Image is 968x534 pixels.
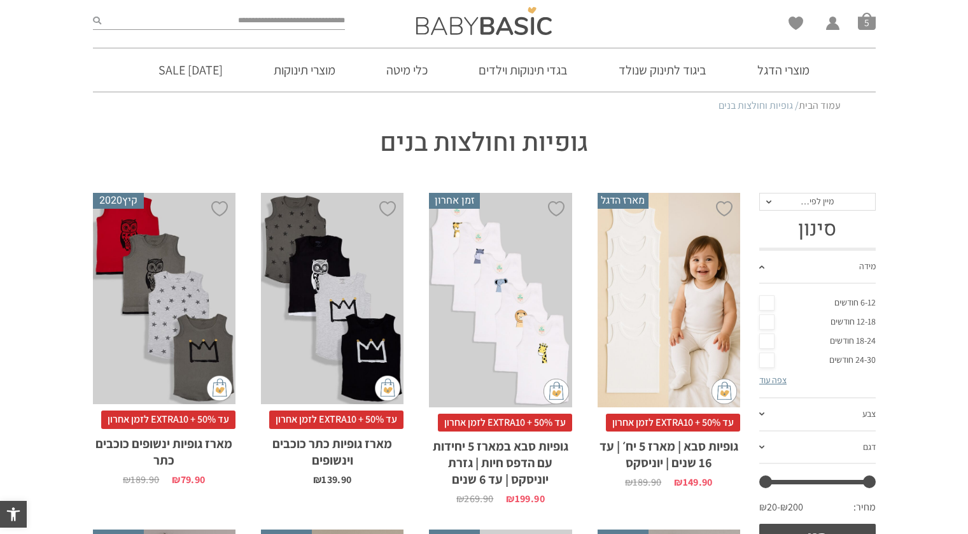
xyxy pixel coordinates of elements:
[858,12,876,30] a: סל קניות5
[429,193,572,504] a: זמן אחרון גופיות סבא במארז 5 יחידות עם הדפס חיות | גזרת יוניסקס | עד 6 שנים עד 50% + EXTRA10 לזמן...
[759,332,876,351] a: 18-24 חודשים
[544,379,569,404] img: cat-mini-atc.png
[172,473,180,486] span: ₪
[128,99,841,113] nav: Breadcrumb
[598,193,649,208] span: מארז הדגל
[674,475,682,489] span: ₪
[456,492,464,505] span: ₪
[255,48,354,92] a: מוצרי תינוקות
[789,17,803,34] span: Wishlist
[506,492,514,505] span: ₪
[93,193,144,208] span: קיץ2020
[438,414,572,432] span: עד 50% + EXTRA10 לזמן אחרון
[801,195,834,207] span: מיין לפי…
[172,473,205,486] bdi: 79.90
[759,398,876,432] a: צבע
[367,48,447,92] a: כלי מיטה
[429,193,480,208] span: זמן אחרון
[780,500,803,514] span: ₪200
[625,475,661,489] bdi: 189.90
[759,293,876,313] a: 6-12 חודשים
[261,429,403,468] h2: מארז גופיות כתר כוכבים וינשופים
[759,217,876,241] h3: סינון
[712,379,737,404] img: cat-mini-atc.png
[429,432,572,488] h2: גופיות סבא במארז 5 יחידות עם הדפס חיות | גזרת יוניסקס | עד 6 שנים
[759,313,876,332] a: 12-18 חודשים
[269,411,403,428] span: עד 50% + EXTRA10 לזמן אחרון
[759,432,876,465] a: דגם
[789,17,803,30] a: Wishlist
[261,193,403,484] a: מארז גופיות כתר כוכבים וינשופים עד 50% + EXTRA10 לזמן אחרוןמארז גופיות כתר כוכבים וינשופים ₪139.90
[93,193,235,484] a: קיץ2020 מארז גופיות ינשופים כוכבים כתר עד 50% + EXTRA10 לזמן אחרוןמארז גופיות ינשופים כוכבים כתר
[123,473,130,486] span: ₪
[375,376,400,401] img: cat-mini-atc.png
[598,193,740,488] a: מארז הדגל גופיות סבא | מארז 5 יח׳ | עד 16 שנים | יוניסקס עד 50% + EXTRA10 לזמן אחרוןגופיות סבא | ...
[759,351,876,370] a: 24-30 חודשים
[303,125,666,161] h1: גופיות וחולצות בנים
[759,374,787,386] a: צפה עוד
[598,432,740,471] h2: גופיות סבא | מארז 5 יח׳ | עד 16 שנים | יוניסקס
[313,473,321,486] span: ₪
[759,500,780,514] span: ₪20
[207,376,232,401] img: cat-mini-atc.png
[759,497,876,524] div: מחיר: —
[101,411,235,428] span: עד 50% + EXTRA10 לזמן אחרון
[459,48,587,92] a: בגדי תינוקות וילדים
[625,475,633,489] span: ₪
[93,429,235,468] h2: מארז גופיות ינשופים כוכבים כתר
[799,99,841,112] a: עמוד הבית
[759,251,876,284] a: מידה
[456,492,493,505] bdi: 269.90
[674,475,712,489] bdi: 149.90
[600,48,726,92] a: ביגוד לתינוק שנולד
[738,48,829,92] a: מוצרי הדגל
[313,473,351,486] bdi: 139.90
[506,492,544,505] bdi: 199.90
[858,12,876,30] span: סל קניות
[606,414,740,432] span: עד 50% + EXTRA10 לזמן אחרון
[139,48,242,92] a: [DATE] SALE
[416,7,552,35] img: Baby Basic בגדי תינוקות וילדים אונליין
[123,473,159,486] bdi: 189.90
